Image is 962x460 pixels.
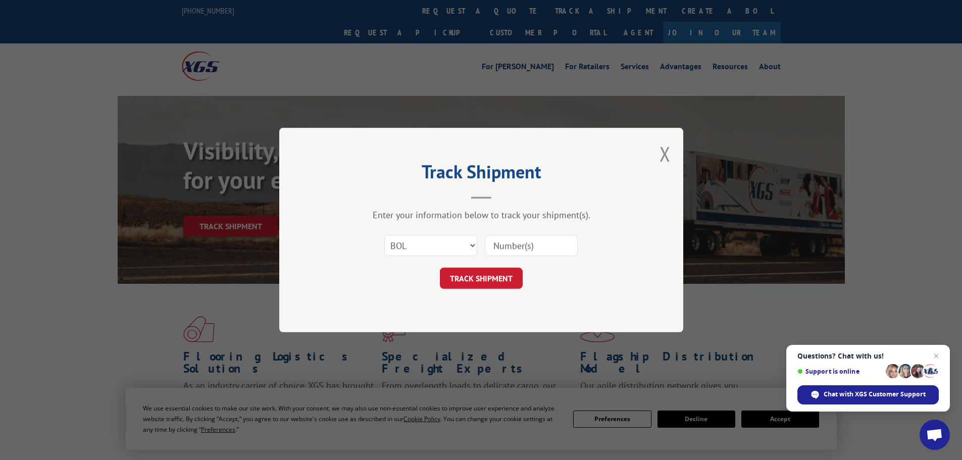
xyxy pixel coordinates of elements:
[824,390,926,399] span: Chat with XGS Customer Support
[660,140,671,167] button: Close modal
[485,235,578,256] input: Number(s)
[330,165,633,184] h2: Track Shipment
[440,268,523,289] button: TRACK SHIPMENT
[797,385,939,404] div: Chat with XGS Customer Support
[920,420,950,450] div: Open chat
[797,352,939,360] span: Questions? Chat with us!
[330,209,633,221] div: Enter your information below to track your shipment(s).
[797,368,882,375] span: Support is online
[930,350,942,362] span: Close chat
